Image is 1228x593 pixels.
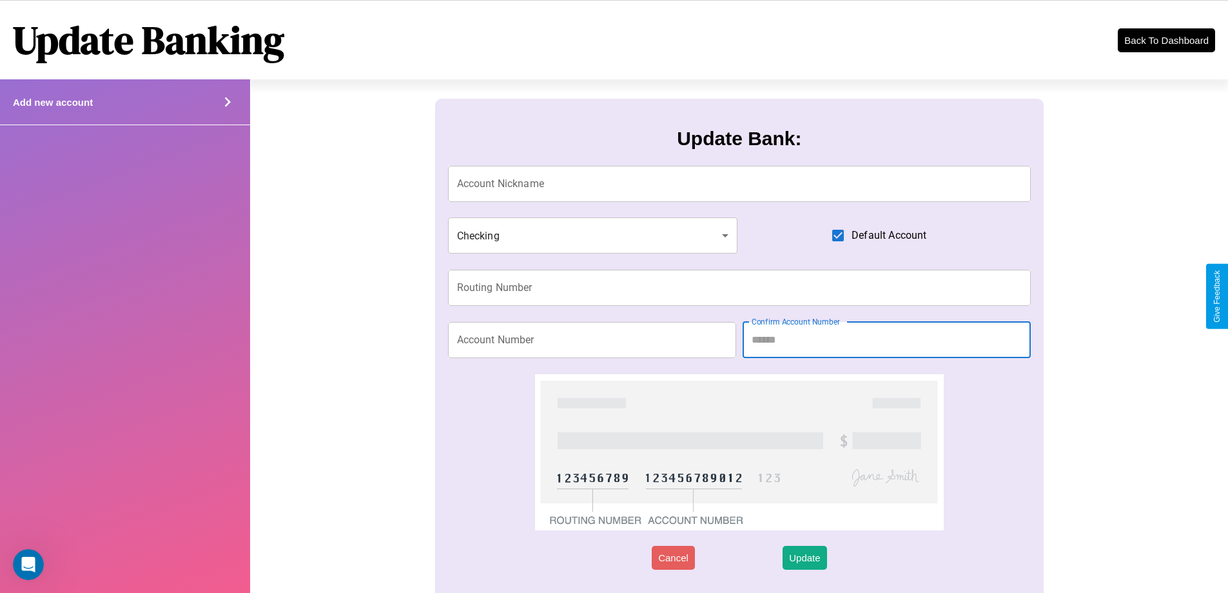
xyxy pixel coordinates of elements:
[783,546,826,570] button: Update
[13,97,93,108] h4: Add new account
[535,374,943,530] img: check
[1118,28,1215,52] button: Back To Dashboard
[752,316,840,327] label: Confirm Account Number
[852,228,926,243] span: Default Account
[13,549,44,580] iframe: Intercom live chat
[13,14,284,66] h1: Update Banking
[652,546,695,570] button: Cancel
[448,217,738,254] div: Checking
[677,128,801,150] h3: Update Bank:
[1213,270,1222,323] div: Give Feedback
